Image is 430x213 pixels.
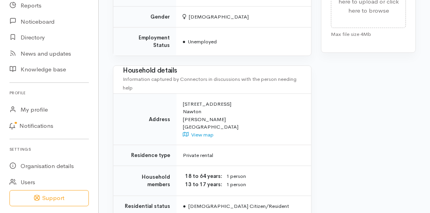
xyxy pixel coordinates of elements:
[113,145,177,166] td: Residence type
[183,203,186,209] span: ●
[226,172,302,181] dd: 1 person
[182,13,249,20] span: [DEMOGRAPHIC_DATA]
[183,131,214,138] a: View map
[123,67,302,75] h3: Household details
[183,172,222,180] dt: 18 to 64 years
[9,144,89,155] h6: Settings
[9,190,89,206] button: Support
[182,38,186,45] span: ●
[113,93,177,145] td: Address
[183,100,302,139] div: [STREET_ADDRESS] Nawton [PERSON_NAME] [GEOGRAPHIC_DATA]
[113,7,176,28] td: Gender
[113,27,176,56] td: Employment Status
[331,28,406,38] div: Max file size 4Mb
[182,38,217,45] span: Unemployed
[113,166,177,196] td: Household members
[183,203,289,209] span: [DEMOGRAPHIC_DATA] Citizen/Resident
[183,181,222,189] dt: 13 to 17 years
[9,88,89,98] h6: Profile
[226,181,302,189] dd: 1 person
[177,145,311,166] td: Private rental
[123,76,297,92] span: Information captured by Connectors in discussions with the person needing help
